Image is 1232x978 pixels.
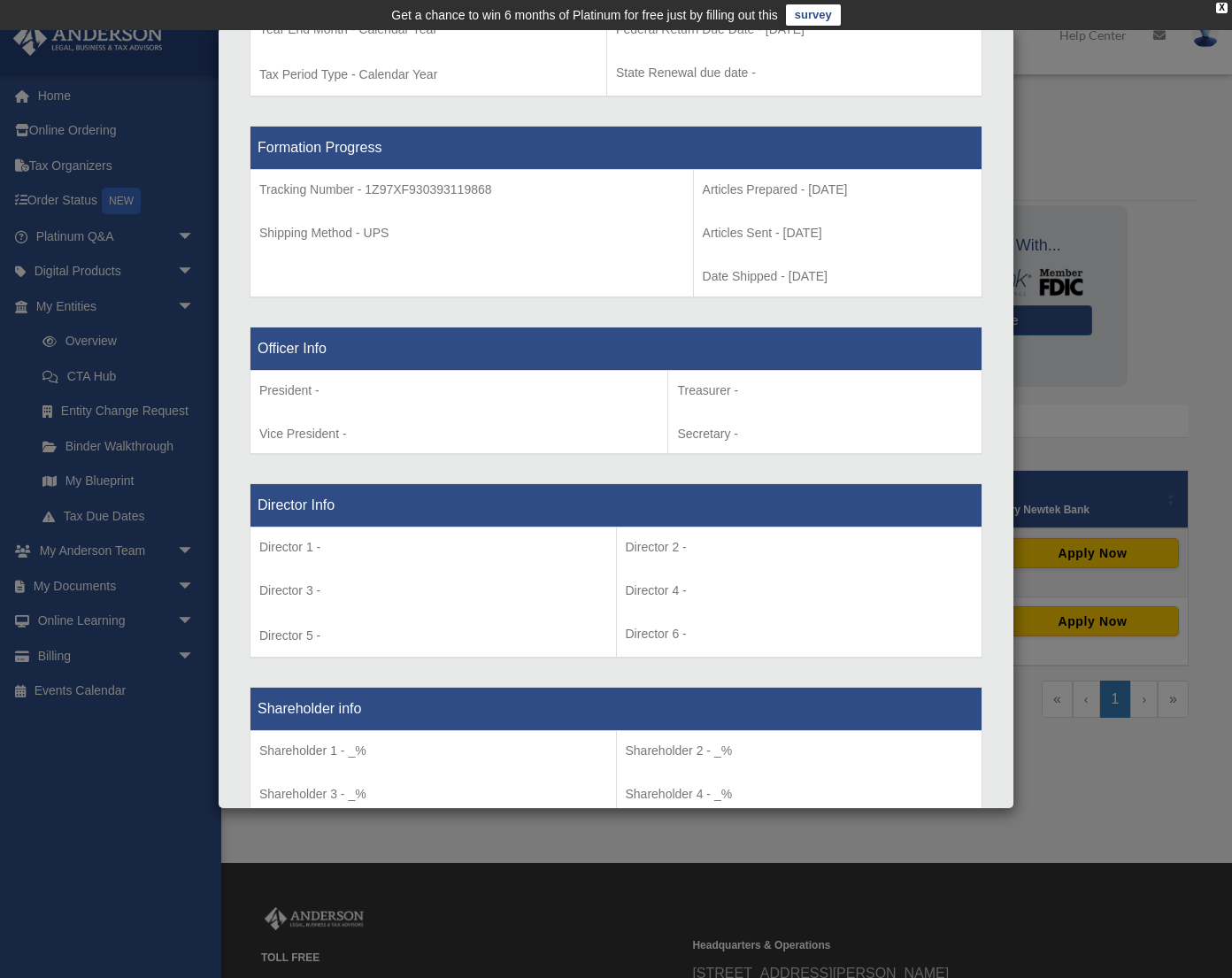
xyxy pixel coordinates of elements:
[250,688,982,731] th: Shareholder info
[259,380,658,402] p: President -
[786,4,841,26] a: survey
[626,580,974,602] p: Director 4 -
[259,536,607,558] p: Director 1 -
[703,266,973,288] p: Date Shipped - [DATE]
[616,62,973,84] p: State Renewal due date -
[250,484,982,528] th: Director Info
[250,327,982,370] th: Officer Info
[250,528,617,658] td: Director 5 -
[703,222,973,244] p: Articles Sent - [DATE]
[259,783,607,805] p: Shareholder 3 - _%
[259,740,607,762] p: Shareholder 1 - _%
[259,179,684,201] p: Tracking Number - 1Z97XF930393119868
[259,580,607,602] p: Director 3 -
[626,623,974,645] p: Director 6 -
[626,783,974,805] p: Shareholder 4 - _%
[250,127,982,170] th: Formation Progress
[626,740,974,762] p: Shareholder 2 - _%
[626,536,974,558] p: Director 2 -
[259,222,684,244] p: Shipping Method - UPS
[1216,3,1228,13] div: close
[391,4,778,26] div: Get a chance to win 6 months of Platinum for free just by filling out this
[259,423,658,445] p: Vice President -
[703,179,973,201] p: Articles Prepared - [DATE]
[677,423,973,445] p: Secretary -
[677,380,973,402] p: Treasurer -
